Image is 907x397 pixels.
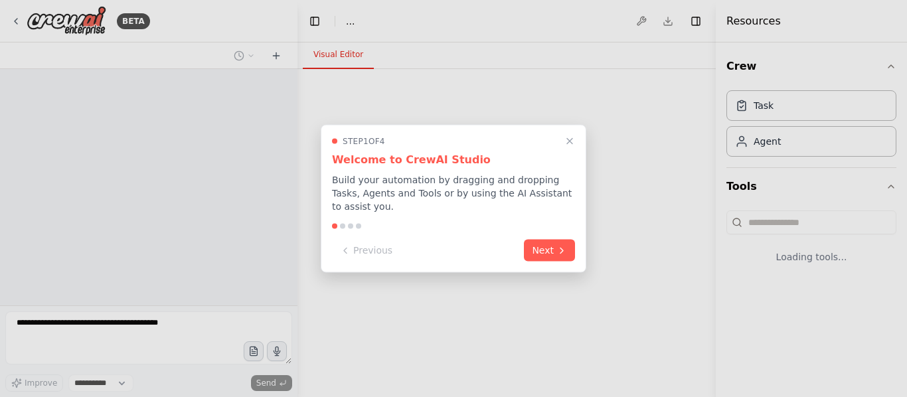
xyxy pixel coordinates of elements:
[332,152,575,168] h3: Welcome to CrewAI Studio
[562,133,578,149] button: Close walkthrough
[343,136,385,147] span: Step 1 of 4
[332,240,400,262] button: Previous
[524,240,575,262] button: Next
[332,173,575,213] p: Build your automation by dragging and dropping Tasks, Agents and Tools or by using the AI Assista...
[305,12,324,31] button: Hide left sidebar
